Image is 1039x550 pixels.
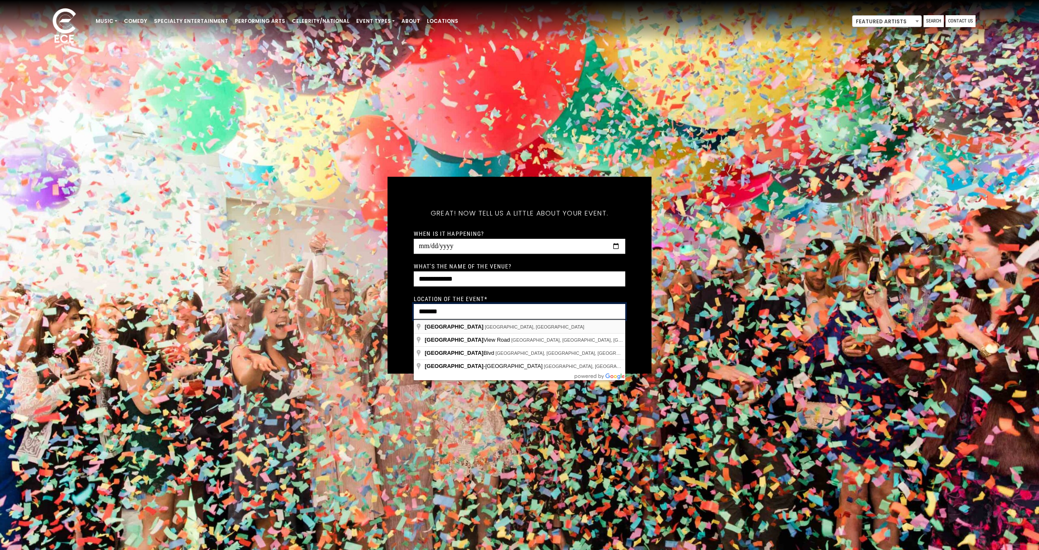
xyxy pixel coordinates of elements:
span: -[GEOGRAPHIC_DATA] [425,363,544,369]
span: [GEOGRAPHIC_DATA] [425,350,484,356]
a: Specialty Entertainment [151,14,231,28]
label: When is it happening? [414,229,484,237]
a: Contact Us [946,15,976,27]
span: View Road [425,337,511,343]
a: Locations [423,14,462,28]
a: Search [924,15,944,27]
span: [GEOGRAPHIC_DATA], [GEOGRAPHIC_DATA], [GEOGRAPHIC_DATA] [511,337,662,343]
span: [GEOGRAPHIC_DATA] [425,337,484,343]
a: Performing Arts [231,14,289,28]
span: [GEOGRAPHIC_DATA], [GEOGRAPHIC_DATA] [485,324,584,329]
span: [GEOGRAPHIC_DATA], [GEOGRAPHIC_DATA], [GEOGRAPHIC_DATA] [495,351,646,356]
a: Music [92,14,121,28]
span: Featured Artists [852,16,921,28]
span: [GEOGRAPHIC_DATA] [425,363,484,369]
span: Featured Artists [852,15,922,27]
h5: Great! Now tell us a little about your event. [414,198,625,228]
span: [GEOGRAPHIC_DATA], [GEOGRAPHIC_DATA], [GEOGRAPHIC_DATA] [544,364,695,369]
label: What's the name of the venue? [414,262,511,270]
label: Location of the event [414,295,487,302]
img: ece_new_logo_whitev2-1.png [43,6,85,47]
a: Celebrity/National [289,14,353,28]
span: [GEOGRAPHIC_DATA] [425,323,484,330]
span: Blvd [425,350,495,356]
a: Event Types [353,14,398,28]
a: Comedy [121,14,151,28]
a: About [398,14,423,28]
